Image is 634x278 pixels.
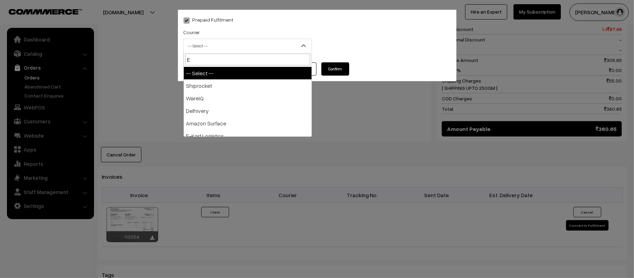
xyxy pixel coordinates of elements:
[184,92,312,105] li: WareIQ
[183,29,200,36] label: Courier
[184,40,312,52] span: -- Select --
[184,67,312,79] li: -- Select --
[184,79,312,92] li: Shiprocket
[184,117,312,130] li: Amazon Surface
[183,16,234,23] label: Prepaid Fulfilment
[184,105,312,117] li: Delhivery
[183,39,312,53] span: -- Select --
[321,62,349,76] button: Confirm
[184,130,312,142] li: E-Kart Logistics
